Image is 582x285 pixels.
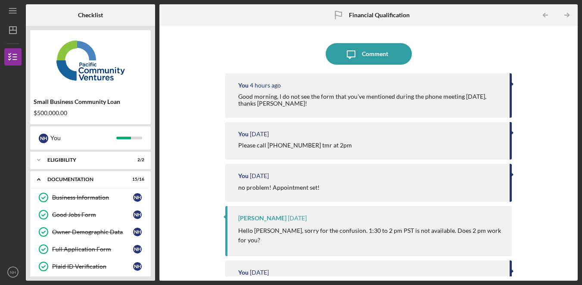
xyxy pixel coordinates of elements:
[10,270,16,275] text: NH
[250,172,269,179] time: 2025-09-26 00:46
[52,211,133,218] div: Good Jobs Form
[288,215,307,222] time: 2025-09-25 21:22
[47,157,123,163] div: Eligibility
[52,246,133,253] div: Full Application Form
[362,43,388,65] div: Comment
[52,229,133,235] div: Owner Demographic Data
[39,134,48,143] div: N H
[50,131,116,145] div: You
[250,269,269,276] time: 2025-09-25 20:05
[238,172,249,179] div: You
[34,110,147,116] div: $500,000.00
[326,43,412,65] button: Comment
[52,194,133,201] div: Business Information
[250,131,269,138] time: 2025-09-26 01:35
[133,245,142,254] div: N H
[47,177,123,182] div: Documentation
[238,82,249,89] div: You
[30,34,151,86] img: Product logo
[133,228,142,236] div: N H
[34,206,146,223] a: Good Jobs FormNH
[34,241,146,258] a: Full Application FormNH
[34,98,147,105] div: Small Business Community Loan
[133,193,142,202] div: N H
[129,157,144,163] div: 2 / 2
[238,93,501,107] div: Good morning, I do not see the form that you've mentioned during the phone meeting [DATE], thanks...
[52,263,133,270] div: Plaid ID Verification
[129,177,144,182] div: 15 / 16
[349,12,410,19] b: Financial Qualification
[4,263,22,281] button: NH
[250,82,281,89] time: 2025-09-29 17:24
[238,215,286,222] div: [PERSON_NAME]
[238,269,249,276] div: You
[133,210,142,219] div: N H
[78,12,103,19] b: Checklist
[34,189,146,206] a: Business InformationNH
[34,223,146,241] a: Owner Demographic DataNH
[238,184,320,191] div: no problem! Appointment set!
[34,258,146,275] a: Plaid ID VerificationNH
[133,262,142,271] div: N H
[238,226,504,245] p: Hello [PERSON_NAME], sorry for the confusion. 1:30 to 2 pm PST is not available. Does 2 pm work f...
[238,142,352,149] div: Please call [PHONE_NUMBER] tmr at 2pm
[238,131,249,138] div: You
